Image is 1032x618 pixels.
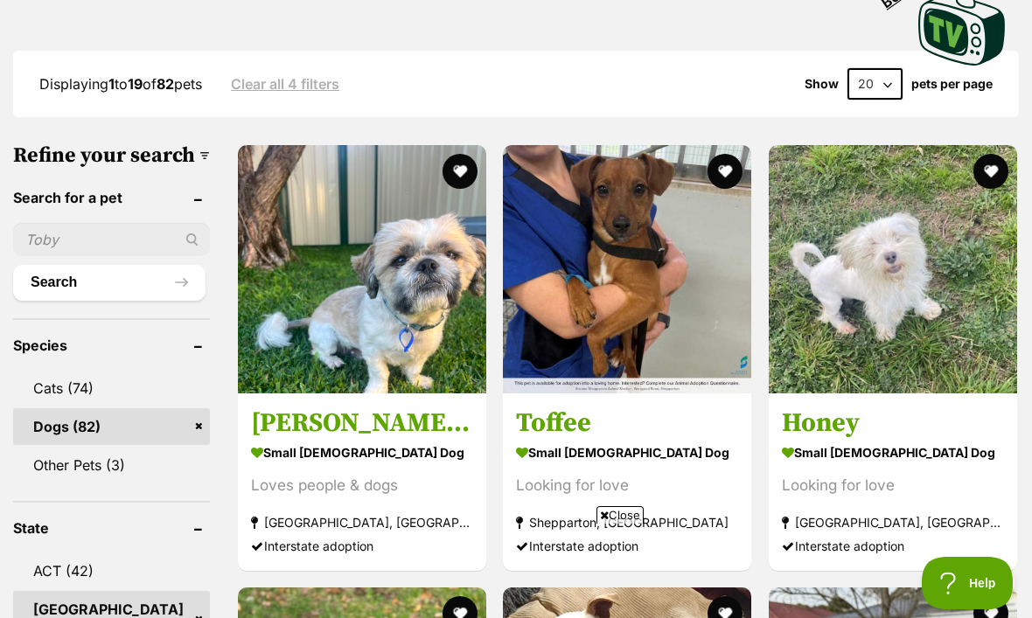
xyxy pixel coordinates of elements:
iframe: Help Scout Beacon - Open [922,557,1015,609]
img: Harry - 2 Year Old Maltese X Shih Tzu - Maltese x Shih Tzu Dog [238,145,486,393]
strong: 1 [108,75,115,93]
a: Cats (74) [13,370,210,406]
button: favourite [708,154,743,189]
h3: [PERSON_NAME] - [DEMOGRAPHIC_DATA] Maltese X Shih Tzu [251,406,473,440]
button: Search [13,265,206,300]
button: favourite [443,154,478,189]
a: Honey small [DEMOGRAPHIC_DATA] Dog Looking for love [GEOGRAPHIC_DATA], [GEOGRAPHIC_DATA] Intersta... [769,393,1017,571]
a: Other Pets (3) [13,447,210,483]
span: Close [596,506,644,524]
h3: Honey [782,406,1004,440]
strong: [GEOGRAPHIC_DATA], [GEOGRAPHIC_DATA] [782,510,1004,534]
div: Interstate adoption [782,534,1004,558]
input: Toby [13,223,210,256]
strong: 82 [157,75,174,93]
a: Toffee small [DEMOGRAPHIC_DATA] Dog Looking for love Shepparton, [GEOGRAPHIC_DATA] Interstate ado... [503,393,751,571]
h3: Toffee [516,406,738,440]
a: Clear all 4 filters [231,76,339,92]
img: Toffee - Jack Russell Terrier Dog [503,145,751,393]
header: Species [13,337,210,353]
h3: Refine your search [13,143,210,168]
a: ACT (42) [13,552,210,589]
iframe: Advertisement [198,531,834,609]
strong: small [DEMOGRAPHIC_DATA] Dog [782,440,1004,465]
strong: small [DEMOGRAPHIC_DATA] Dog [516,440,738,465]
div: Looking for love [782,474,1004,497]
header: State [13,520,210,536]
span: Show [805,77,839,91]
div: Looking for love [516,474,738,497]
strong: 19 [128,75,143,93]
button: favourite [973,154,1008,189]
a: [PERSON_NAME] - [DEMOGRAPHIC_DATA] Maltese X Shih Tzu small [DEMOGRAPHIC_DATA] Dog Loves people &... [238,393,486,571]
a: Dogs (82) [13,408,210,445]
div: Loves people & dogs [251,474,473,497]
header: Search for a pet [13,190,210,205]
strong: small [DEMOGRAPHIC_DATA] Dog [251,440,473,465]
label: pets per page [911,77,993,91]
img: Honey - Maltese x Shih Tzu Dog [769,145,1017,393]
strong: Shepparton, [GEOGRAPHIC_DATA] [516,510,738,534]
span: Displaying to of pets [39,75,202,93]
strong: [GEOGRAPHIC_DATA], [GEOGRAPHIC_DATA] [251,510,473,534]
